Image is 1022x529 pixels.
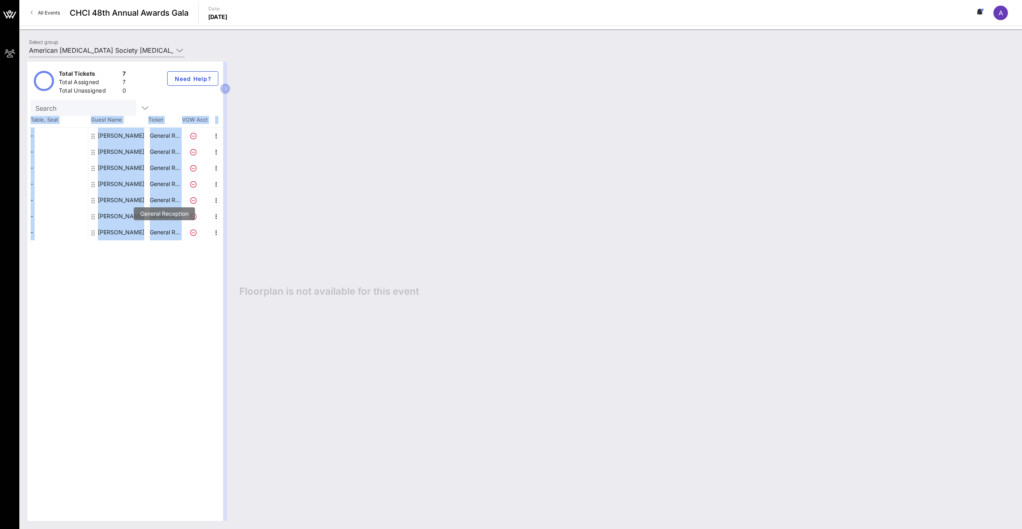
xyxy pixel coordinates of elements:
span: Table, Seat [27,116,88,124]
div: Jose Buenaga [98,128,144,144]
div: - [27,192,88,208]
span: A [999,9,1003,17]
span: Need Help? [174,75,211,82]
div: Total Tickets [59,70,119,80]
div: - [27,176,88,192]
div: Lisa Lacasse [98,176,144,192]
div: Jose Ramos [98,144,144,160]
div: Total Assigned [59,78,119,88]
div: Nishith Pandya [98,224,144,240]
div: Lillian Santos [98,160,144,176]
span: Ticket [148,116,180,124]
p: General R… [149,128,181,144]
div: - [27,128,88,144]
p: [DATE] [208,13,228,21]
div: - [27,208,88,224]
div: A [993,6,1008,20]
p: General R… [149,208,181,224]
p: General R… [149,144,181,160]
span: VOW Acct [180,116,209,124]
div: - [27,160,88,176]
p: General R… [149,176,181,192]
p: General R… [149,192,181,208]
span: CHCI 48th Annual Awards Gala [70,7,189,19]
div: 0 [122,87,126,97]
p: Date [208,5,228,13]
div: 7 [122,70,126,80]
span: All Events [38,10,60,16]
label: Select group [29,39,58,45]
span: Floorplan is not available for this event [239,285,419,298]
p: General R… [149,160,181,176]
a: All Events [26,6,65,19]
div: Maria Cristy [98,208,144,224]
p: General R… [149,224,181,240]
div: - [27,144,88,160]
div: Total Unassigned [59,87,119,97]
div: Manuel Luna [98,192,144,208]
button: Need Help? [167,71,218,86]
div: - [27,224,88,240]
div: 7 [122,78,126,88]
span: Guest Name [88,116,148,124]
